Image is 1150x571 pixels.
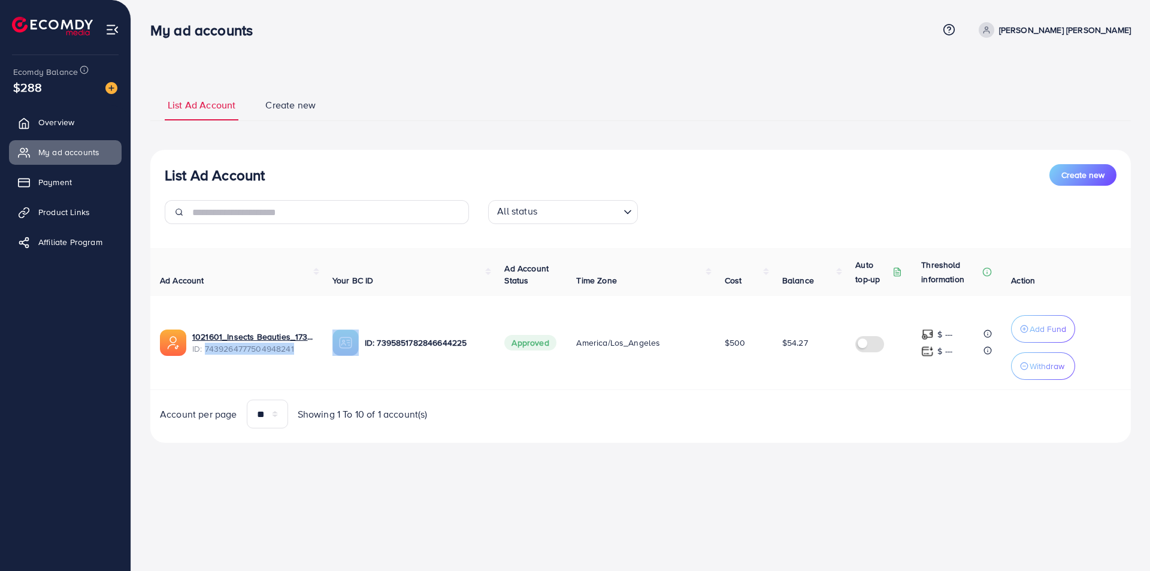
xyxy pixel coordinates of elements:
span: Ad Account [160,274,204,286]
span: $288 [13,78,43,96]
img: image [105,82,117,94]
a: 1021601_Insects Beauties_1732088822803 [192,331,313,343]
div: Search for option [488,200,638,224]
h3: My ad accounts [150,22,262,39]
button: Withdraw [1011,352,1075,380]
input: Search for option [541,203,619,221]
img: top-up amount [921,328,934,341]
span: Product Links [38,206,90,218]
span: Ecomdy Balance [13,66,78,78]
span: ID: 7439264777504948241 [192,343,313,355]
img: ic-ads-acc.e4c84228.svg [160,330,186,356]
img: ic-ba-acc.ded83a64.svg [332,330,359,356]
span: Time Zone [576,274,616,286]
button: Add Fund [1011,315,1075,343]
span: Create new [265,98,316,112]
span: $500 [725,337,746,349]
span: My ad accounts [38,146,99,158]
a: My ad accounts [9,140,122,164]
p: $ --- [937,344,952,358]
span: Action [1011,274,1035,286]
p: Add Fund [1030,322,1066,336]
span: Payment [38,176,72,188]
span: Affiliate Program [38,236,102,248]
img: logo [12,17,93,35]
a: Product Links [9,200,122,224]
a: [PERSON_NAME] [PERSON_NAME] [974,22,1131,38]
span: Approved [504,335,556,351]
a: Affiliate Program [9,230,122,254]
p: [PERSON_NAME] [PERSON_NAME] [999,23,1131,37]
h3: List Ad Account [165,167,265,184]
a: Payment [9,170,122,194]
span: Showing 1 To 10 of 1 account(s) [298,407,428,421]
span: America/Los_Angeles [576,337,660,349]
a: Overview [9,110,122,134]
span: Your BC ID [332,274,374,286]
p: Auto top-up [855,258,890,286]
iframe: Chat [1099,517,1141,562]
span: Balance [782,274,814,286]
span: List Ad Account [168,98,235,112]
img: menu [105,23,119,37]
p: Withdraw [1030,359,1064,373]
span: All status [495,202,540,221]
span: Account per page [160,407,237,421]
img: top-up amount [921,345,934,358]
span: Create new [1061,169,1104,181]
span: Ad Account Status [504,262,549,286]
button: Create new [1049,164,1116,186]
p: ID: 7395851782846644225 [365,336,486,350]
p: Threshold information [921,258,980,286]
span: Cost [725,274,742,286]
span: Overview [38,116,74,128]
p: $ --- [937,327,952,342]
span: $54.27 [782,337,808,349]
